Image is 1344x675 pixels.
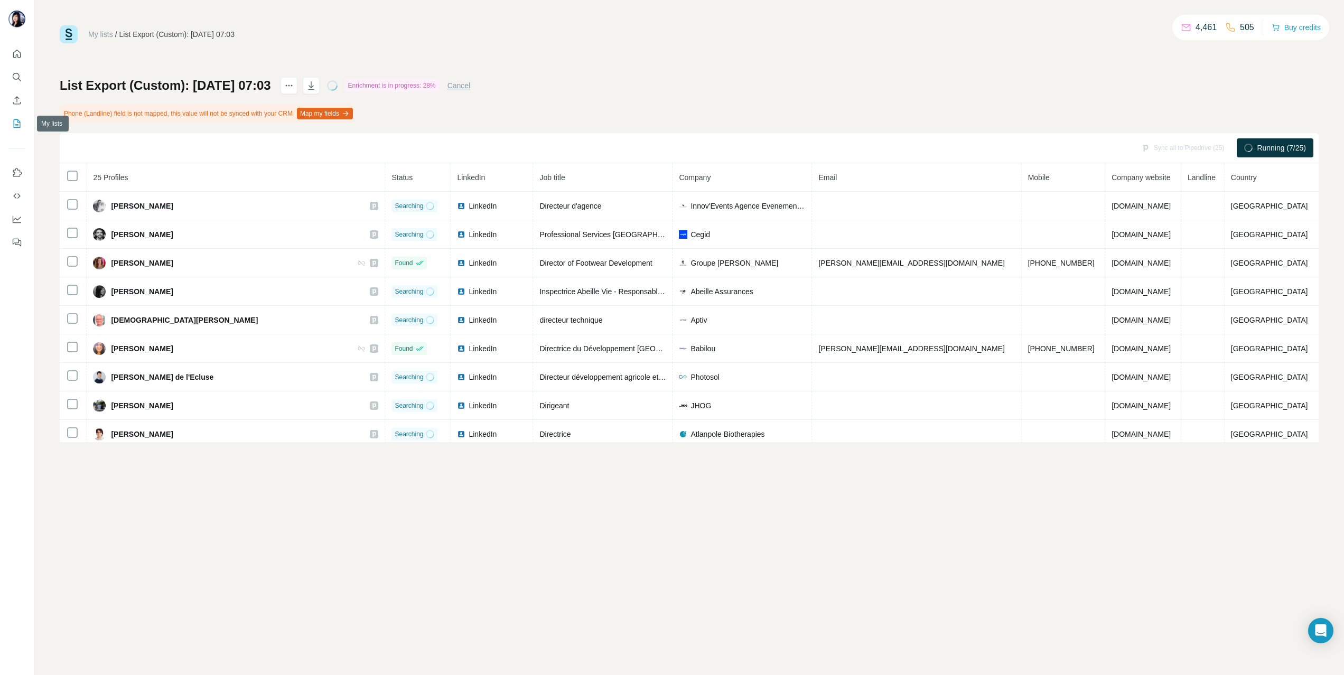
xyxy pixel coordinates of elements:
span: [PERSON_NAME] de l'Ecluse [111,372,213,382]
span: [DOMAIN_NAME] [1112,344,1171,353]
img: Avatar [93,285,106,298]
span: Directeur développement agricole et relations territoires [539,373,721,381]
span: Director of Footwear Development [539,259,652,267]
img: LinkedIn logo [457,430,465,438]
img: LinkedIn logo [457,344,465,353]
span: Dirigeant [539,401,569,410]
span: LinkedIn [469,286,497,297]
span: [GEOGRAPHIC_DATA] [1231,373,1308,381]
span: 25 Profiles [93,173,128,182]
span: Inspectrice Abeille Vie - Responsable régional CGP et assurances de personnes [539,287,802,296]
img: company-logo [679,430,687,438]
span: [DOMAIN_NAME] [1112,373,1171,381]
span: [GEOGRAPHIC_DATA] [1231,259,1308,267]
span: Found [395,344,413,353]
span: Email [818,173,837,182]
span: Abeille Assurances [690,286,753,297]
img: LinkedIn logo [457,316,465,324]
span: Professional Services [GEOGRAPHIC_DATA] Deputy Director [539,230,743,239]
span: [DEMOGRAPHIC_DATA][PERSON_NAME] [111,315,258,325]
span: Company website [1112,173,1170,182]
span: Searching [395,315,423,325]
img: company-logo [679,373,687,381]
span: [PERSON_NAME] [111,201,173,211]
span: [PERSON_NAME][EMAIL_ADDRESS][DOMAIN_NAME] [818,344,1004,353]
button: Use Surfe on LinkedIn [8,163,25,182]
span: LinkedIn [469,201,497,211]
button: Search [8,68,25,87]
img: company-logo [679,287,687,296]
img: Avatar [93,314,106,326]
img: Surfe Logo [60,25,78,43]
span: directeur technique [539,316,602,324]
p: 505 [1240,21,1254,34]
span: [GEOGRAPHIC_DATA] [1231,202,1308,210]
span: [PERSON_NAME][EMAIL_ADDRESS][DOMAIN_NAME] [818,259,1004,267]
img: company-logo [679,259,687,267]
span: LinkedIn [469,429,497,439]
span: Innov'Events Agence Evenementielle [690,201,805,211]
img: Avatar [8,11,25,27]
div: List Export (Custom): [DATE] 07:03 [119,29,235,40]
img: LinkedIn logo [457,373,465,381]
span: [DOMAIN_NAME] [1112,230,1171,239]
button: Map my fields [297,108,353,119]
span: Landline [1188,173,1216,182]
button: Feedback [8,233,25,252]
span: [PERSON_NAME] [111,258,173,268]
span: [GEOGRAPHIC_DATA] [1231,287,1308,296]
a: My lists [88,30,113,39]
span: LinkedIn [469,258,497,268]
img: Avatar [93,228,106,241]
button: Enrich CSV [8,91,25,110]
img: Avatar [93,257,106,269]
img: company-logo [679,202,687,210]
img: LinkedIn logo [457,202,465,210]
span: Country [1231,173,1257,182]
ringoverc2c-number-84e06f14122c: [PHONE_NUMBER] [1028,344,1095,353]
div: Open Intercom Messenger [1308,618,1333,643]
button: actions [281,77,297,94]
button: Buy credits [1272,20,1321,35]
img: Avatar [93,399,106,412]
ringoverc2c-84e06f14122c: Call with Ringover [1028,344,1095,353]
div: Enrichment is in progress: 28% [345,79,439,92]
span: Photosol [690,372,719,382]
span: [PERSON_NAME] [111,400,173,411]
img: LinkedIn logo [457,287,465,296]
li: / [115,29,117,40]
span: LinkedIn [469,372,497,382]
span: JHOG [690,400,711,411]
img: company-logo [679,230,687,239]
span: [DOMAIN_NAME] [1112,287,1171,296]
span: Status [391,173,413,182]
span: [GEOGRAPHIC_DATA] [1231,230,1308,239]
span: Aptiv [690,315,707,325]
span: Job title [539,173,565,182]
span: Atlanpole Biotherapies [690,429,764,439]
button: Cancel [447,80,471,91]
img: Avatar [93,428,106,440]
span: Directeur d'agence [539,202,601,210]
span: Running (7/25) [1257,143,1306,153]
span: LinkedIn [469,343,497,354]
button: My lists [8,114,25,133]
span: [PERSON_NAME] [111,229,173,240]
span: Company [679,173,711,182]
span: Searching [395,201,423,211]
img: LinkedIn logo [457,401,465,410]
img: company-logo [679,401,687,410]
img: company-logo [679,316,687,324]
img: company-logo [679,344,687,353]
span: Directrice [539,430,571,438]
span: [DOMAIN_NAME] [1112,259,1171,267]
span: Searching [395,230,423,239]
button: Dashboard [8,210,25,229]
span: Searching [395,372,423,382]
span: Directrice du Développement [GEOGRAPHIC_DATA] [539,344,714,353]
img: LinkedIn logo [457,259,465,267]
span: Found [395,258,413,268]
span: Searching [395,401,423,410]
button: Quick start [8,44,25,63]
div: Phone (Landline) field is not mapped, this value will not be synced with your CRM [60,105,355,123]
